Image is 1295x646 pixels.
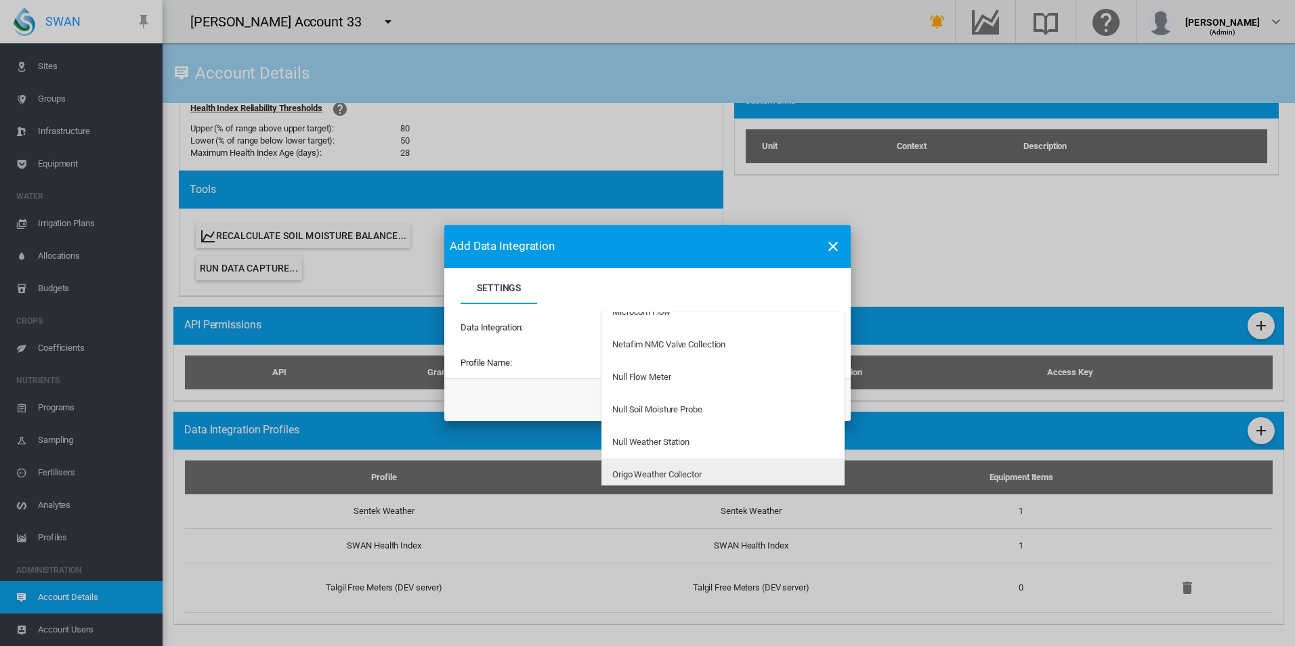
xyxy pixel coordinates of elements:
div: Null Soil Moisture Probe [612,404,702,416]
div: Microcom Flow [612,306,671,318]
div: Netafim NMC Valve Collection [612,339,725,351]
div: Null Flow Meter [612,371,671,383]
div: Null Weather Station [612,436,689,448]
div: Origo Weather Collector [612,469,702,481]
